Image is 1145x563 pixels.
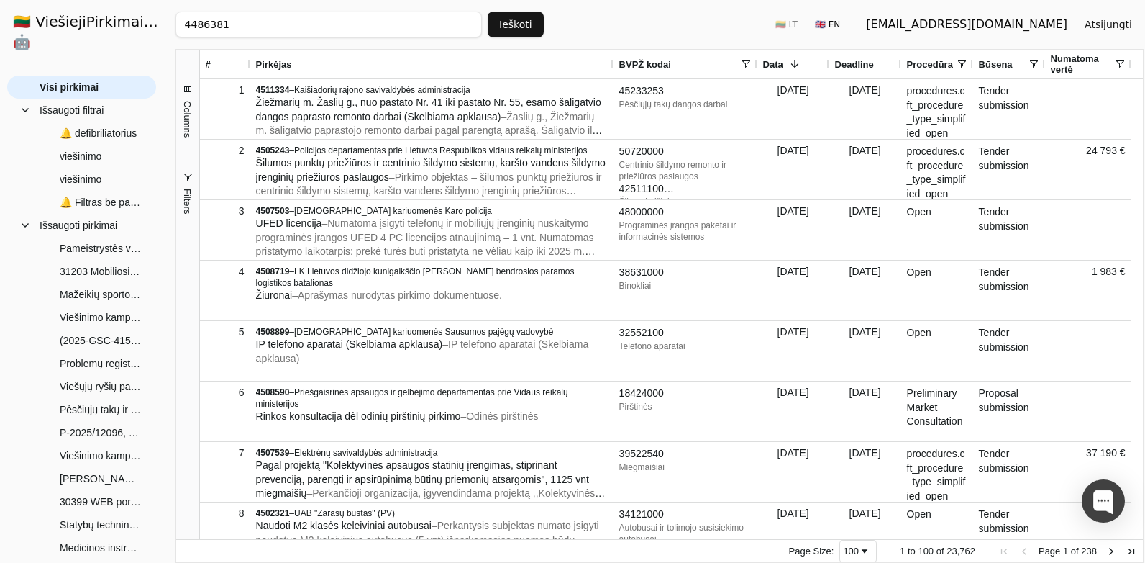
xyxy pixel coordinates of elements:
[256,217,322,229] span: UFED licencija
[206,59,211,70] span: #
[488,12,544,37] button: Ieškoti
[294,145,588,156] span: Policijos departamentas prie Lietuvos Respublikos vidaus reikalų ministerijos
[206,503,245,524] div: 8
[973,382,1045,441] div: Proposal submission
[829,200,901,260] div: [DATE]
[256,266,608,289] div: –
[936,546,944,557] span: of
[60,284,142,305] span: Mažeikių sporto ir pramogų centro Sedos g. 55, Mažeikiuose statybos valdymo, įskaitant statybos t...
[256,157,606,183] span: Šilumos punktų priežiūros ir centrinio šildymo sistemų, karšto vandens šildymo įrenginių priežiūr...
[1126,546,1137,557] div: Last Page
[619,220,752,243] div: Programinės įrangos paketai ir informacinės sistemos
[60,261,142,282] span: 31203 Mobiliosios programėlės, interneto svetainės ir interneto parduotuvės sukūrimas su vystymo ...
[1045,261,1131,320] div: 1 983 €
[60,238,142,259] span: Pameistrystės viešinimo Lietuvoje komunikacijos strategijos įgyvendinimas
[60,330,142,351] span: (2025-GSC-415) Personalo valdymo sistemos nuomos ir kitos paslaugos
[256,387,608,410] div: –
[60,445,142,467] span: Viešinimo kampanija "Persėsk į elektromobilį"
[256,338,443,350] span: IP telefono aparatai (Skelbiama apklausa)
[829,321,901,381] div: [DATE]
[256,266,290,276] span: 4508719
[60,376,142,397] span: Viešųjų ryšių paslaugos
[1071,546,1079,557] span: of
[60,468,142,490] span: [PERSON_NAME] valdymo informacinė sistema / Asset management information system
[60,537,142,559] span: Medicinos instrumentų pirkimas I (10744)
[619,387,752,401] div: 18424000
[757,261,829,320] div: [DATE]
[256,410,461,422] span: Rinkos konsultacija dėl odinių pirštinių pirkimo
[619,280,752,292] div: Binokliai
[60,399,142,420] span: Pėsčiųjų takų ir automobilių stovėjimo aikštelių sutvarkymo darbai.
[175,12,482,37] input: Greita paieška...
[973,503,1045,562] div: Tender submission
[619,326,752,341] div: 32552100
[60,514,142,536] span: Statybų techninės priežiūros paslaugos
[182,189,193,214] span: Filters
[256,206,290,216] span: 4507503
[619,182,752,197] div: 42511100
[1063,546,1068,557] span: 1
[619,145,752,159] div: 50720000
[918,546,934,557] span: 100
[901,261,973,320] div: Open
[60,422,142,443] span: P-2025/12096, Mokslo paskirties modulinio pastato (gaminio) lopšelio-darželio Nidos g. 2A, Dercek...
[973,200,1045,260] div: Tender submission
[256,84,608,96] div: –
[294,85,470,95] span: Kaišiadorių rajono savivaldybės administracija
[1105,546,1117,557] div: Next Page
[866,16,1067,33] div: [EMAIL_ADDRESS][DOMAIN_NAME]
[998,546,1010,557] div: First Page
[619,205,752,220] div: 48000000
[619,447,752,461] div: 39522540
[60,307,142,328] span: Viešinimo kampanija "Persėsk į elektromobilį"
[256,487,606,527] span: – Perkančioji organizacija, įgyvendindama projektą ,,Kolektyvinės apsaugos statinių įrengimas, st...
[829,261,901,320] div: [DATE]
[256,447,608,459] div: –
[973,140,1045,199] div: Tender submission
[839,540,877,563] div: Page Size
[757,79,829,139] div: [DATE]
[901,503,973,562] div: Open
[256,327,290,337] span: 4508899
[619,59,671,70] span: BVPŽ kodai
[946,546,975,557] span: 23,762
[900,546,905,557] span: 1
[1018,546,1030,557] div: Previous Page
[206,140,245,161] div: 2
[901,200,973,260] div: Open
[789,546,834,557] div: Page Size:
[1051,53,1114,75] span: Numatoma vertė
[757,321,829,381] div: [DATE]
[182,101,193,138] span: Columns
[619,461,752,473] div: Miegmaišiai
[60,122,137,144] span: 🔔 defibriliatorius
[256,326,608,338] div: –
[619,84,752,99] div: 45233253
[294,206,492,216] span: [DEMOGRAPHIC_DATA] kariuomenės Karo policija
[294,448,437,458] span: Elektrėnų savivaldybės administracija
[901,321,973,381] div: Open
[256,520,432,531] span: Naudoti M2 klasės keleiviniai autobusai
[256,387,290,397] span: 4508590
[1045,140,1131,199] div: 24 793 €
[40,215,117,236] span: Išsaugoti pirkimai
[256,205,608,217] div: –
[829,140,901,199] div: [DATE]
[256,266,575,288] span: LK Lietuvos didžiojo kunigaikščio [PERSON_NAME] bendrosios paramos logistikos batalionas
[206,201,245,222] div: 3
[294,327,553,337] span: [DEMOGRAPHIC_DATA] kariuomenės Sausumos pajėgų vadovybė
[206,261,245,282] div: 4
[256,338,589,364] span: – IP telefono aparatai (Skelbiama apklausa)
[757,442,829,502] div: [DATE]
[619,522,752,545] div: Autobusai ir tolimojo susisiekimo autobusai
[835,59,874,70] span: Deadline
[256,145,290,156] span: 4505243
[757,503,829,562] div: [DATE]
[256,59,292,70] span: Pirkėjas
[619,99,752,110] div: Pėsčiųjų takų dangos darbai
[619,341,752,352] div: Telefono aparatai
[40,76,99,98] span: Visi pirkimai
[206,80,245,101] div: 1
[829,382,901,441] div: [DATE]
[256,387,568,409] span: Priešgaisrinės apsaugos ir gelbėjimo departamentas prie Vidaus reikalų ministerijos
